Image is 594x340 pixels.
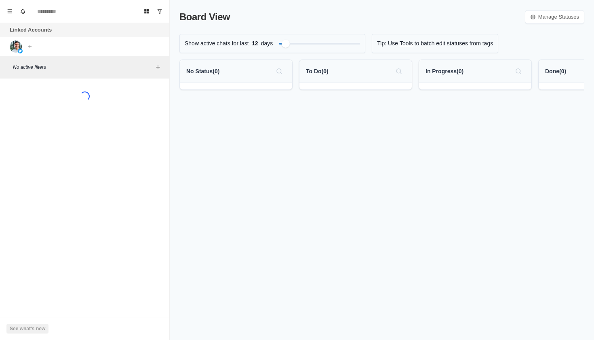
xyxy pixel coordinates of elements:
[545,67,566,76] p: Done ( 0 )
[249,39,261,48] span: 12
[392,65,405,78] button: Search
[3,5,16,18] button: Menu
[153,62,163,72] button: Add filters
[525,10,584,24] a: Manage Statuses
[306,67,329,76] p: To Do ( 0 )
[140,5,153,18] button: Board View
[400,39,413,48] a: Tools
[25,42,35,51] button: Add account
[10,40,22,53] img: picture
[6,324,48,334] button: See what's new
[377,39,398,48] p: Tip: Use
[282,40,290,48] div: Filter by activity days
[16,5,29,18] button: Notifications
[261,39,273,48] p: days
[179,10,230,24] p: Board View
[185,39,249,48] p: Show active chats for last
[273,65,286,78] button: Search
[10,26,52,34] p: Linked Accounts
[512,65,525,78] button: Search
[13,64,153,71] p: No active filters
[153,5,166,18] button: Show unread conversations
[415,39,493,48] p: to batch edit statuses from tags
[186,67,219,76] p: No Status ( 0 )
[18,49,23,53] img: picture
[425,67,463,76] p: In Progress ( 0 )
